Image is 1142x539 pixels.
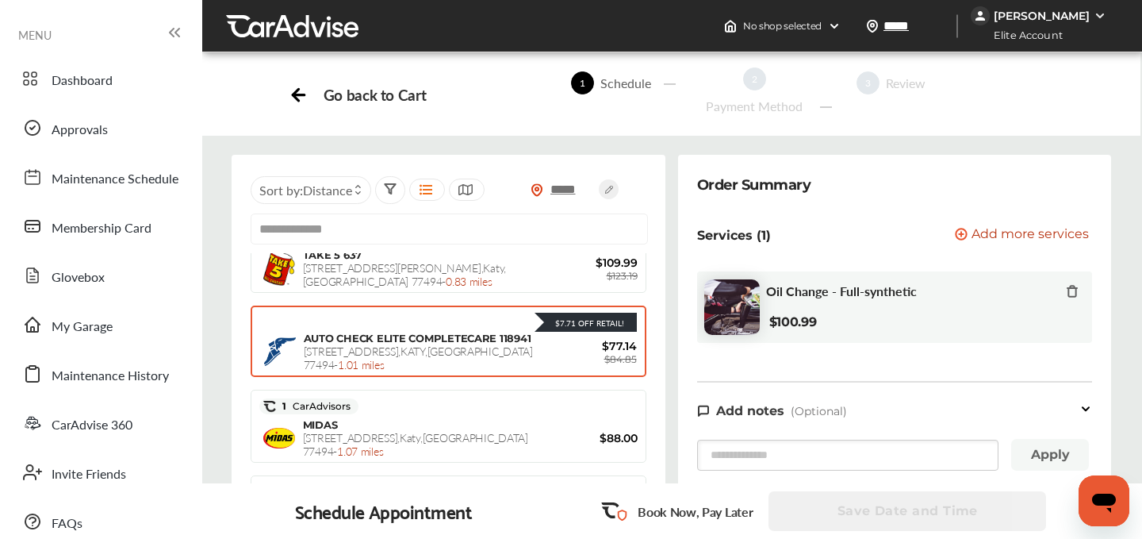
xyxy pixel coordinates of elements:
span: 1.01 miles [338,356,384,372]
div: Order Summary [697,174,811,196]
span: Distance [303,181,352,199]
div: $7.71 Off Retail! [547,318,624,329]
span: Approvals [52,120,108,141]
button: Apply [1011,439,1089,471]
img: logo-goodyear.png [264,337,296,365]
span: AUTO CHECK ELITE COMPLETECARE 118941 [304,332,531,345]
span: Invite Friends [52,464,126,485]
span: FAQs [52,514,82,534]
span: CarAdvise 360 [52,415,132,436]
span: Membership Card [52,218,151,239]
span: 0.83 miles [446,273,492,289]
span: $123.19 [607,270,638,282]
a: Dashboard [14,58,186,99]
img: caradvise_icon.5c74104a.svg [263,400,276,413]
a: Glovebox [14,255,186,296]
span: Maintenance Schedule [52,169,178,190]
button: Add more services [955,228,1089,243]
div: [PERSON_NAME] [994,9,1090,23]
img: logo-take5.png [263,251,295,285]
iframe: Button to launch messaging window [1079,475,1129,526]
span: Oil Change - Full-synthetic [766,283,917,298]
span: Add more services [971,228,1089,243]
span: My Garage [52,317,113,337]
span: 3 [856,71,879,94]
span: Add notes [716,403,784,418]
span: $88.00 [542,431,638,445]
p: Services (1) [697,228,771,243]
span: Maintenance History [52,366,169,387]
span: (Optional) [791,404,847,418]
a: Maintenance History [14,353,186,395]
a: Membership Card [14,206,186,247]
span: [STREET_ADDRESS] , Katy , [GEOGRAPHIC_DATA] 77494 - [303,429,528,459]
p: Book Now, Pay Later [638,502,753,521]
span: No shop selected [743,20,822,33]
div: Payment Method [699,97,809,115]
div: Schedule [594,74,657,92]
img: location_vector.a44bc228.svg [866,20,879,33]
img: oil-change-thumb.jpg [704,279,760,335]
div: Review [879,74,932,92]
span: Elite Account [972,27,1075,44]
div: Go back to Cart [324,86,426,104]
span: 2 [743,67,766,90]
span: 1 [276,400,351,413]
span: Dashboard [52,71,113,91]
a: Add more services [955,228,1092,243]
img: header-divider.bc55588e.svg [956,14,958,38]
span: $84.85 [604,353,637,365]
span: MIDAS [303,418,338,431]
div: Schedule Appointment [295,500,473,522]
a: Maintenance Schedule [14,156,186,198]
img: note-icon.db9493fa.svg [697,404,710,418]
img: header-down-arrow.9dd2ce7d.svg [828,20,841,33]
a: CarAdvise 360 [14,402,186,444]
span: [STREET_ADDRESS] , KATY , [GEOGRAPHIC_DATA] 77494 - [304,343,533,372]
a: Invite Friends [14,452,186,493]
img: header-home-logo.8d720a4f.svg [724,20,737,33]
span: [STREET_ADDRESS][PERSON_NAME] , Katy , [GEOGRAPHIC_DATA] 77494 - [303,260,506,289]
img: Midas+Logo_RGB.png [263,428,295,448]
span: CarAdvisors [286,401,351,412]
span: Sort by : [259,181,352,199]
span: MENU [18,29,52,41]
a: My Garage [14,304,186,345]
img: WGsFRI8htEPBVLJbROoPRyZpYNWhNONpIPPETTm6eUC0GeLEiAAAAAElFTkSuQmCC [1094,10,1106,22]
span: Glovebox [52,268,105,288]
span: $109.99 [542,256,638,270]
img: location_vector_orange.38f05af8.svg [531,183,543,197]
a: Approvals [14,107,186,148]
span: 1.07 miles [337,443,383,459]
span: 1 [571,71,594,94]
img: jVpblrzwTbfkPYzPPzSLxeg0AAAAASUVORK5CYII= [971,6,990,25]
b: $100.99 [769,314,817,329]
span: $77.14 [542,339,637,353]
